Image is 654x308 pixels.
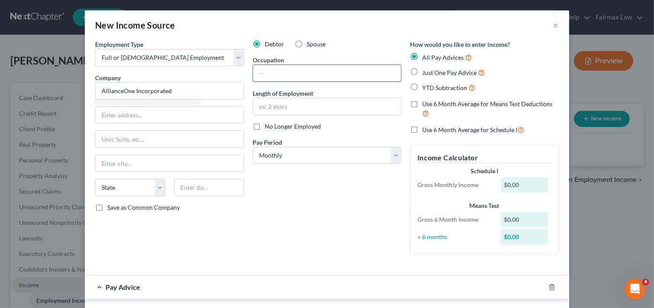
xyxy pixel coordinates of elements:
[642,279,649,285] span: 4
[501,229,548,245] div: $0.00
[422,126,517,133] span: Use 6 Month Average for Schedule I
[95,19,175,31] div: New Income Source
[413,215,497,224] div: Gross 6 Month Income
[106,283,140,291] span: Pay Advice
[95,82,244,100] input: Search company by name...
[253,139,282,146] span: Pay Period
[253,89,313,98] label: Length of Employment
[174,179,244,196] input: Enter zip...
[107,204,180,211] span: Save as Common Company
[307,40,326,48] span: Spouse
[95,74,121,81] span: Company
[253,65,401,81] input: --
[422,84,467,91] span: YTD Subtraction
[253,98,401,115] input: ex: 2 years
[413,181,497,189] div: Gross Monthly Income
[253,55,284,65] label: Occupation
[417,167,551,175] div: Schedule I
[96,155,244,172] input: Enter city...
[265,123,321,130] span: No Longer Employed
[422,69,477,76] span: Just One Pay Advice
[95,41,143,48] span: Employment Type
[265,40,284,48] span: Debtor
[625,279,645,299] iframe: Intercom live chat
[96,107,244,123] input: Enter address...
[422,100,552,107] span: Use 6 Month Average for Means Test Deductions
[501,212,548,227] div: $0.00
[417,152,551,163] h5: Income Calculator
[501,177,548,193] div: $0.00
[553,20,559,30] button: ×
[410,40,510,49] label: How would you like to enter income?
[422,54,464,61] span: All Pay Advices
[413,233,497,241] div: ÷ 6 months
[96,131,244,147] input: Unit, Suite, etc...
[417,201,551,210] div: Means Test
